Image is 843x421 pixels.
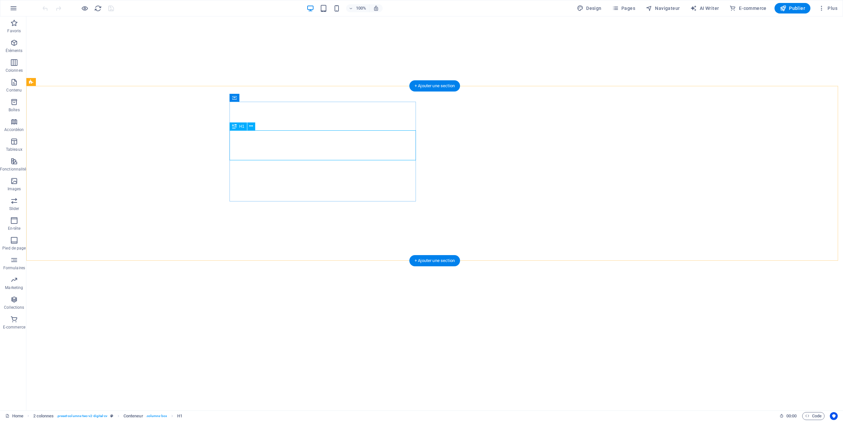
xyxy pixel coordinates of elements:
[33,412,183,420] nav: breadcrumb
[791,413,792,418] span: :
[146,412,167,420] span: . columns-box
[57,412,108,420] span: . preset-columns-two-v2-digital-cv
[373,5,379,11] i: Lors du redimensionnement, ajuster automatiquement le niveau de zoom en fonction de l'appareil sé...
[2,246,26,251] p: Pied de page
[727,3,769,13] button: E-commerce
[688,3,721,13] button: AI Writer
[786,412,797,420] span: 00 00
[577,5,602,12] span: Design
[818,5,837,12] span: Plus
[6,68,23,73] p: Colonnes
[3,325,25,330] p: E-commerce
[830,412,838,420] button: Usercentrics
[779,412,797,420] h6: Durée de la session
[690,5,719,12] span: AI Writer
[409,255,460,266] div: + Ajouter une section
[81,4,89,12] button: Cliquez ici pour quitter le mode Aperçu et poursuivre l'édition.
[346,4,369,12] button: 100%
[5,285,23,290] p: Marketing
[3,265,25,271] p: Formulaires
[110,414,113,418] i: Cet élément est une présélection personnalisable.
[4,127,24,132] p: Accordéon
[9,206,19,211] p: Slider
[643,3,682,13] button: Navigateur
[816,3,840,13] button: Plus
[775,3,810,13] button: Publier
[612,5,635,12] span: Pages
[356,4,367,12] h6: 100%
[9,107,20,113] p: Boîtes
[33,412,54,420] span: Cliquez pour sélectionner. Double-cliquez pour modifier.
[5,412,23,420] a: Cliquez pour annuler la sélection. Double-cliquez pour ouvrir Pages.
[4,305,24,310] p: Collections
[574,3,604,13] button: Design
[6,48,22,53] p: Éléments
[6,147,22,152] p: Tableaux
[574,3,604,13] div: Design (Ctrl+Alt+Y)
[409,80,460,92] div: + Ajouter une section
[780,5,805,12] span: Publier
[802,412,825,420] button: Code
[94,4,102,12] button: reload
[8,186,21,192] p: Images
[7,28,21,34] p: Favoris
[610,3,638,13] button: Pages
[6,88,22,93] p: Contenu
[8,226,20,231] p: En-tête
[239,124,244,128] span: H1
[646,5,680,12] span: Navigateur
[729,5,766,12] span: E-commerce
[94,5,102,12] i: Actualiser la page
[805,412,822,420] span: Code
[177,412,182,420] span: Cliquez pour sélectionner. Double-cliquez pour modifier.
[123,412,143,420] span: Cliquez pour sélectionner. Double-cliquez pour modifier.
